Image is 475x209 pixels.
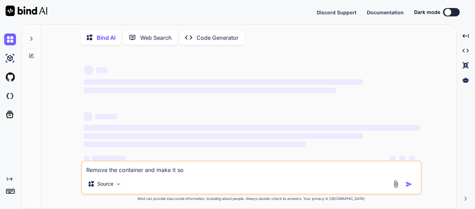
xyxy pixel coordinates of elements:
img: ai-studio [4,52,16,64]
img: githubLight [4,71,16,83]
span: ‌ [390,156,395,161]
span: ‌ [400,156,405,161]
button: Discord Support [317,9,356,16]
span: ‌ [96,67,107,73]
img: darkCloudIdeIcon [4,90,16,102]
p: Bind can provide inaccurate information, including about people. Always double-check its answers.... [81,196,422,201]
span: ‌ [84,112,92,121]
span: ‌ [84,142,306,147]
p: Source [97,180,113,187]
p: Web Search [140,33,172,42]
span: ‌ [92,156,126,161]
button: Documentation [367,9,404,16]
p: Bind AI [97,33,115,42]
span: ‌ [409,156,415,161]
span: ‌ [84,125,420,130]
textarea: Remove the container and make it so [82,162,421,174]
img: icon [405,181,412,188]
img: Pick Models [115,181,121,187]
span: ‌ [95,114,117,119]
span: ‌ [84,88,336,93]
span: Discord Support [317,9,356,15]
img: chat [4,33,16,45]
span: ‌ [84,79,363,85]
span: ‌ [84,133,363,139]
p: Code Generator [196,33,239,42]
span: Dark mode [414,9,440,16]
img: Bind AI [6,6,47,16]
img: attachment [392,180,400,188]
span: ‌ [84,156,89,161]
span: ‌ [84,65,94,75]
span: Documentation [367,9,404,15]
